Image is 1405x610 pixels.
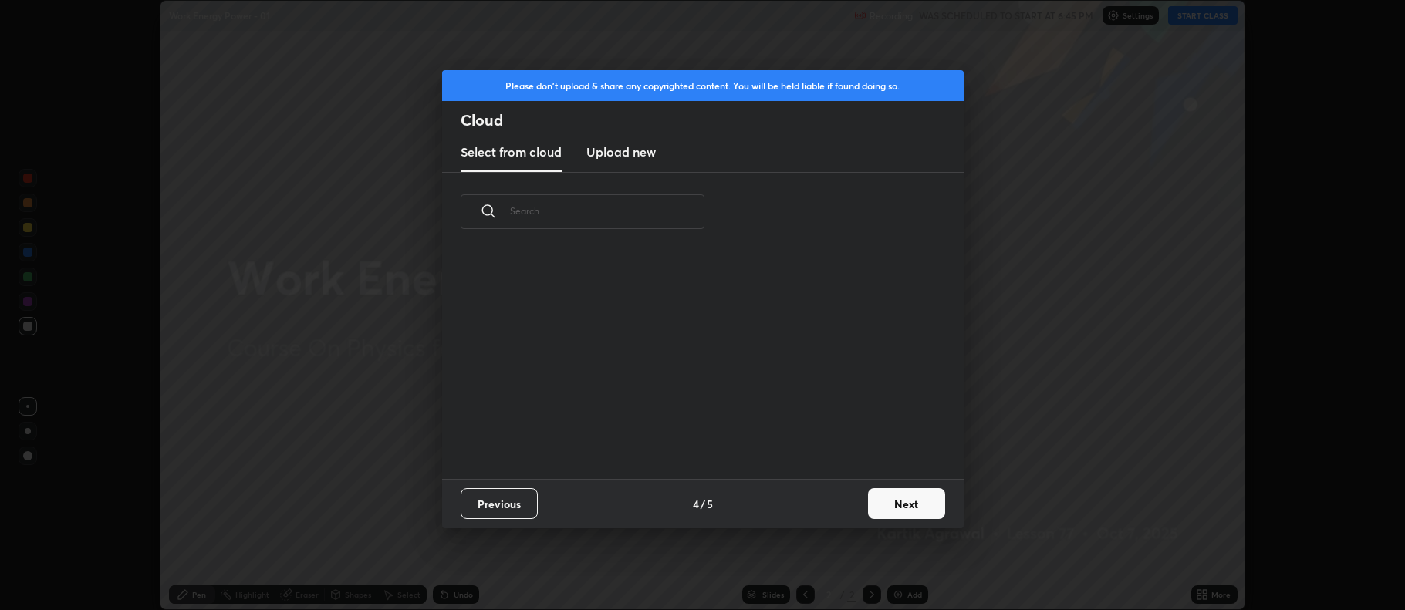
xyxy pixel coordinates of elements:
h3: Upload new [586,143,656,161]
h4: 5 [707,496,713,512]
h4: 4 [693,496,699,512]
button: Previous [461,488,538,519]
h4: / [701,496,705,512]
button: Next [868,488,945,519]
h3: Select from cloud [461,143,562,161]
h2: Cloud [461,110,964,130]
input: Search [510,178,704,244]
div: Please don't upload & share any copyrighted content. You will be held liable if found doing so. [442,70,964,101]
